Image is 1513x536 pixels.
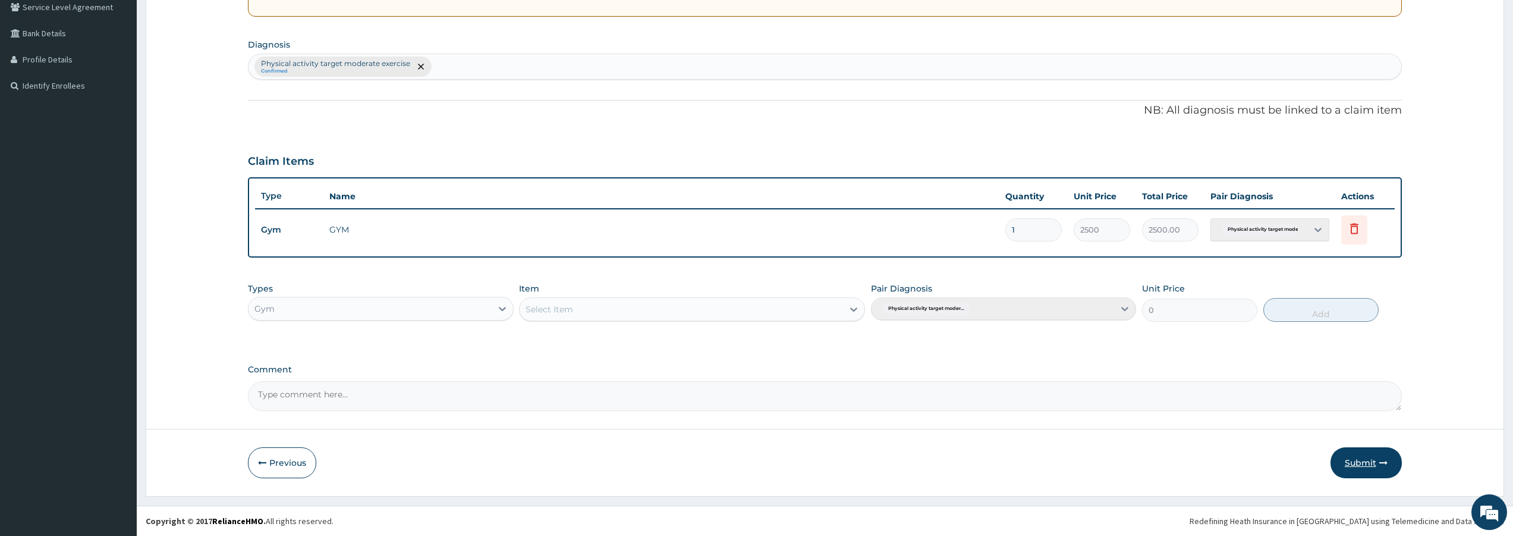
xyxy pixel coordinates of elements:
[1190,515,1504,527] div: Redefining Heath Insurance in [GEOGRAPHIC_DATA] using Telemedicine and Data Science!
[6,325,227,366] textarea: Type your message and hit 'Enter'
[137,506,1513,536] footer: All rights reserved.
[248,39,290,51] label: Diagnosis
[248,365,1402,375] label: Comment
[248,284,273,294] label: Types
[248,447,316,478] button: Previous
[1136,184,1204,208] th: Total Price
[1335,184,1395,208] th: Actions
[212,516,263,526] a: RelianceHMO
[22,59,48,89] img: d_794563401_company_1708531726252_794563401
[1263,298,1379,322] button: Add
[248,103,1402,118] p: NB: All diagnosis must be linked to a claim item
[69,150,164,270] span: We're online!
[519,283,539,294] label: Item
[526,303,573,315] div: Select Item
[195,6,224,35] div: Minimize live chat window
[1330,447,1402,478] button: Submit
[323,218,999,242] td: GYM
[1068,184,1136,208] th: Unit Price
[871,283,932,294] label: Pair Diagnosis
[248,155,314,168] h3: Claim Items
[1142,283,1185,294] label: Unit Price
[62,67,200,82] div: Chat with us now
[146,516,266,526] strong: Copyright © 2017 .
[255,219,323,241] td: Gym
[254,303,275,315] div: Gym
[323,184,999,208] th: Name
[255,185,323,207] th: Type
[999,184,1068,208] th: Quantity
[1204,184,1335,208] th: Pair Diagnosis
